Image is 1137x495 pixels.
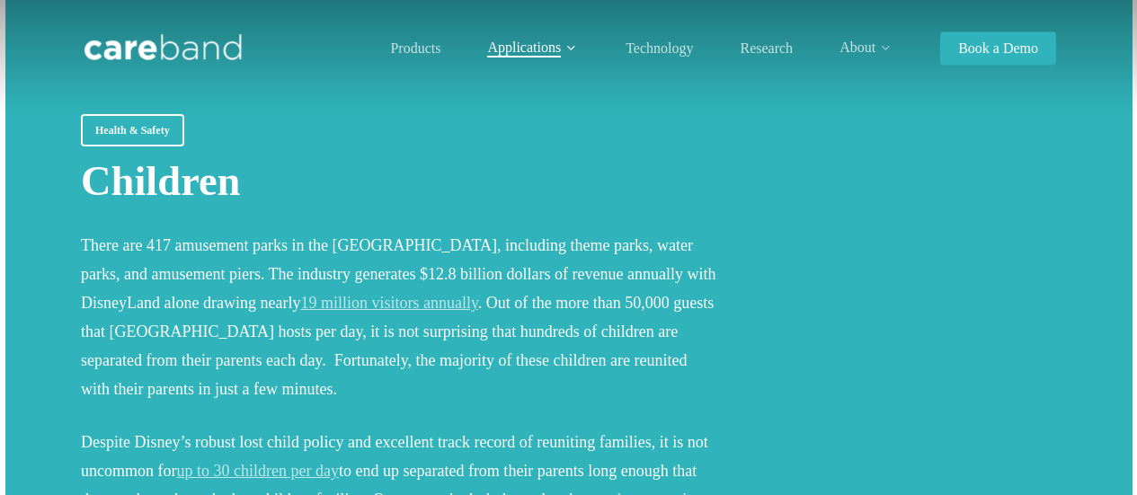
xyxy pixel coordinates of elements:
[81,433,708,480] span: Despite Disney’s robust lost child policy and excellent track record of reuniting families, it is...
[740,41,793,56] a: Research
[81,155,719,208] h1: Children
[487,40,561,55] span: Applications
[81,236,716,312] span: There are 417 amusement parks in the [GEOGRAPHIC_DATA], including theme parks, water parks, and a...
[300,294,477,312] a: 19 million visitors annually
[390,41,440,56] a: Products
[176,462,338,480] a: up to 30 children per day
[958,40,1038,56] span: Book a Demo
[740,40,793,56] span: Research
[626,41,693,56] a: Technology
[626,40,693,56] span: Technology
[95,121,170,139] span: Health & Safety
[390,40,440,56] span: Products
[839,40,875,55] span: About
[487,40,579,56] a: Applications
[81,114,184,146] a: Health & Safety
[940,41,1056,56] a: Book a Demo
[839,40,893,56] a: About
